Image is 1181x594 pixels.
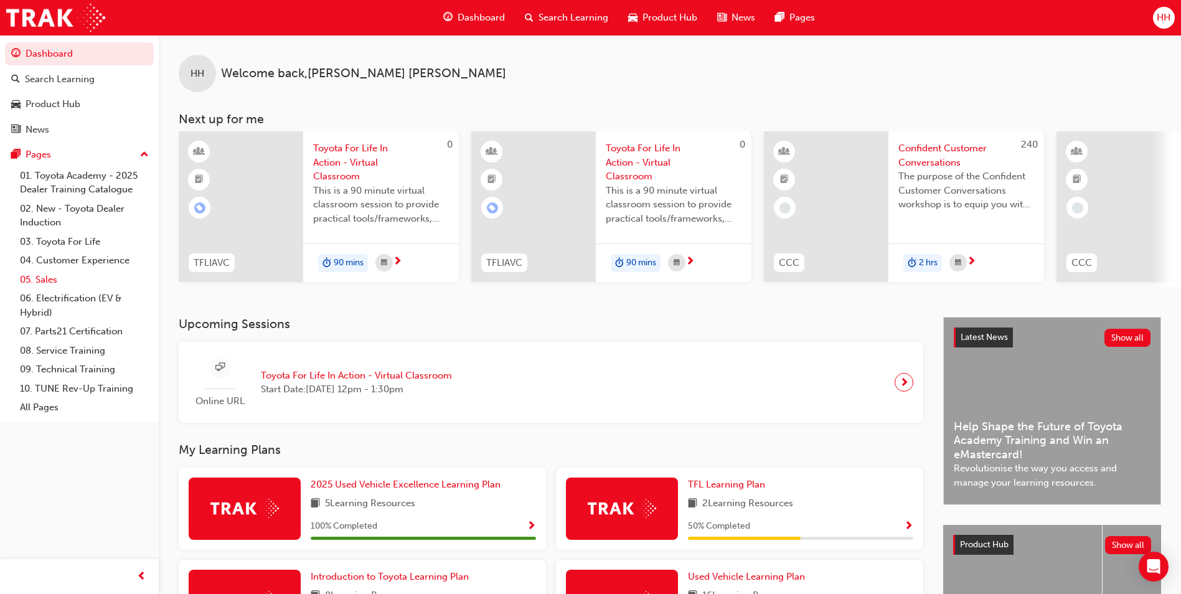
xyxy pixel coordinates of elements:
span: learningRecordVerb_ENROLL-icon [194,202,205,214]
span: up-icon [140,147,149,163]
span: TFLIAVC [486,256,522,270]
span: duration-icon [615,255,624,271]
a: 06. Electrification (EV & Hybrid) [15,289,154,322]
a: Search Learning [5,68,154,91]
a: 2025 Used Vehicle Excellence Learning Plan [311,478,506,492]
span: calendar-icon [381,255,387,271]
a: 07. Parts21 Certification [15,322,154,341]
span: book-icon [688,496,697,512]
span: duration-icon [908,255,916,271]
span: Product Hub [960,539,1009,550]
a: Dashboard [5,42,154,65]
span: booktick-icon [1073,172,1081,188]
a: 03. Toyota For Life [15,232,154,252]
span: 0 [740,139,745,150]
span: TFL Learning Plan [688,479,765,490]
span: Introduction to Toyota Learning Plan [311,571,469,582]
div: Search Learning [25,72,95,87]
span: 100 % Completed [311,519,377,534]
span: next-icon [393,257,402,268]
span: Pages [789,11,815,25]
a: car-iconProduct Hub [618,5,707,31]
h3: My Learning Plans [179,443,923,457]
a: 09. Technical Training [15,360,154,379]
span: Welcome back , [PERSON_NAME] [PERSON_NAME] [221,67,506,81]
button: Show Progress [904,519,913,534]
a: 0TFLIAVCToyota For Life In Action - Virtual ClassroomThis is a 90 minute virtual classroom sessio... [471,131,751,282]
span: booktick-icon [487,172,496,188]
a: search-iconSearch Learning [515,5,618,31]
a: All Pages [15,398,154,417]
div: Open Intercom Messenger [1139,552,1169,582]
a: 04. Customer Experience [15,251,154,270]
span: calendar-icon [674,255,680,271]
span: booktick-icon [195,172,204,188]
button: Pages [5,143,154,166]
span: 2025 Used Vehicle Excellence Learning Plan [311,479,501,490]
span: 2 hrs [919,256,938,270]
span: car-icon [628,10,638,26]
h3: Upcoming Sessions [179,317,923,331]
a: Product HubShow all [953,535,1151,555]
a: 10. TUNE Rev-Up Training [15,379,154,398]
span: next-icon [967,257,976,268]
span: search-icon [11,74,20,85]
a: Used Vehicle Learning Plan [688,570,810,584]
span: 50 % Completed [688,519,750,534]
span: 240 [1021,139,1038,150]
button: Show all [1104,329,1151,347]
span: news-icon [717,10,727,26]
a: 0TFLIAVCToyota For Life In Action - Virtual ClassroomThis is a 90 minute virtual classroom sessio... [179,131,459,282]
div: Product Hub [26,97,80,111]
a: Latest NewsShow all [954,328,1150,347]
span: learningRecordVerb_ENROLL-icon [487,202,498,214]
span: search-icon [525,10,534,26]
span: Latest News [961,332,1008,342]
div: Pages [26,148,51,162]
span: CCC [1071,256,1092,270]
span: Show Progress [904,521,913,532]
a: Online URLToyota For Life In Action - Virtual ClassroomStart Date:[DATE] 12pm - 1:30pm [189,352,913,413]
span: Revolutionise the way you access and manage your learning resources. [954,461,1150,489]
span: pages-icon [11,149,21,161]
img: Trak [6,4,105,32]
a: 240CCCConfident Customer ConversationsThe purpose of the Confident Customer Conversations worksho... [764,131,1044,282]
span: next-icon [900,374,909,391]
span: Online URL [189,394,251,408]
span: HH [191,67,204,81]
a: news-iconNews [707,5,765,31]
span: Toyota For Life In Action - Virtual Classroom [313,141,449,184]
span: Start Date: [DATE] 12pm - 1:30pm [261,382,452,397]
img: Trak [210,499,279,518]
span: CCC [779,256,799,270]
span: Toyota For Life In Action - Virtual Classroom [606,141,741,184]
span: 90 mins [626,256,656,270]
span: This is a 90 minute virtual classroom session to provide practical tools/frameworks, behaviours a... [313,184,449,226]
a: 08. Service Training [15,341,154,361]
span: TFLIAVC [194,256,230,270]
span: 2 Learning Resources [702,496,793,512]
span: prev-icon [137,569,146,585]
span: 5 Learning Resources [325,496,415,512]
span: HH [1157,11,1170,25]
a: 01. Toyota Academy - 2025 Dealer Training Catalogue [15,166,154,199]
button: HH [1153,7,1175,29]
span: Dashboard [458,11,505,25]
span: learningResourceType_INSTRUCTOR_LED-icon [780,144,789,160]
span: book-icon [311,496,320,512]
a: Product Hub [5,93,154,116]
span: duration-icon [322,255,331,271]
span: Used Vehicle Learning Plan [688,571,805,582]
button: Show all [1105,536,1152,554]
img: Trak [588,499,656,518]
a: 05. Sales [15,270,154,290]
span: The purpose of the Confident Customer Conversations workshop is to equip you with tools to commun... [898,169,1034,212]
span: booktick-icon [780,172,789,188]
span: learningResourceType_INSTRUCTOR_LED-icon [1073,144,1081,160]
span: sessionType_ONLINE_URL-icon [215,360,225,375]
span: next-icon [685,257,695,268]
span: Search Learning [539,11,608,25]
span: news-icon [11,125,21,136]
span: guage-icon [11,49,21,60]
